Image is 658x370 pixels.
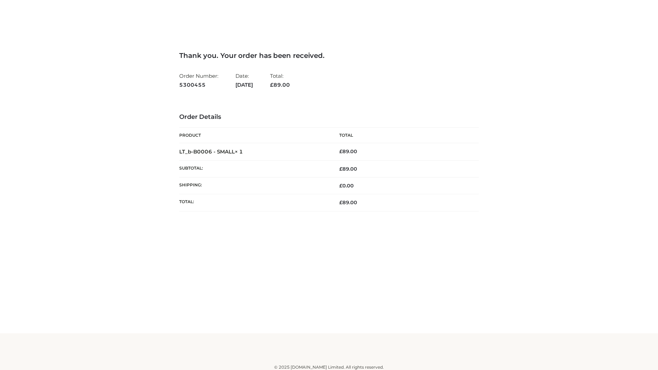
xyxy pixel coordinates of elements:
[179,194,329,211] th: Total:
[339,199,357,206] span: 89.00
[339,148,357,155] bdi: 89.00
[179,128,329,143] th: Product
[339,148,342,155] span: £
[179,113,479,121] h3: Order Details
[235,70,253,91] li: Date:
[179,51,479,60] h3: Thank you. Your order has been received.
[179,160,329,177] th: Subtotal:
[339,183,342,189] span: £
[179,70,218,91] li: Order Number:
[339,166,342,172] span: £
[179,177,329,194] th: Shipping:
[329,128,479,143] th: Total
[339,166,357,172] span: 89.00
[179,81,218,89] strong: 5300455
[270,70,290,91] li: Total:
[270,82,290,88] span: 89.00
[179,148,243,155] strong: LT_b-B0006 - SMALL
[339,183,354,189] bdi: 0.00
[339,199,342,206] span: £
[235,81,253,89] strong: [DATE]
[235,148,243,155] strong: × 1
[270,82,273,88] span: £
